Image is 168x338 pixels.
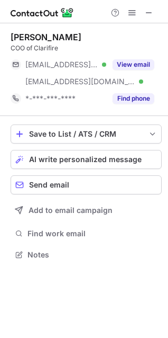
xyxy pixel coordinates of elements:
[29,155,142,164] span: AI write personalized message
[11,226,162,241] button: Find work email
[11,247,162,262] button: Notes
[11,6,74,19] img: ContactOut v5.3.10
[113,93,154,104] button: Reveal Button
[29,181,69,189] span: Send email
[25,77,135,86] span: [EMAIL_ADDRESS][DOMAIN_NAME]
[29,130,143,138] div: Save to List / ATS / CRM
[11,32,81,42] div: [PERSON_NAME]
[27,250,157,260] span: Notes
[11,124,162,144] button: save-profile-one-click
[25,60,98,69] span: [EMAIL_ADDRESS][DOMAIN_NAME]
[113,59,154,70] button: Reveal Button
[11,201,162,220] button: Add to email campaign
[11,175,162,194] button: Send email
[11,43,162,53] div: COO of Clarifire
[11,150,162,169] button: AI write personalized message
[29,206,113,215] span: Add to email campaign
[27,229,157,238] span: Find work email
